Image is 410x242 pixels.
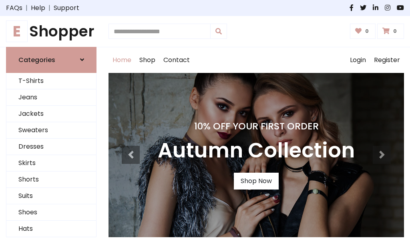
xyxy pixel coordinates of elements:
[6,20,28,42] span: E
[363,28,371,35] span: 0
[6,3,22,13] a: FAQs
[6,106,96,122] a: Jackets
[6,22,96,40] a: EShopper
[6,73,96,89] a: T-Shirts
[346,47,370,73] a: Login
[6,89,96,106] a: Jeans
[158,138,355,163] h3: Autumn Collection
[158,121,355,132] h4: 10% Off Your First Order
[370,47,404,73] a: Register
[6,204,96,221] a: Shoes
[18,56,55,64] h6: Categories
[22,3,31,13] span: |
[350,24,376,39] a: 0
[54,3,79,13] a: Support
[6,47,96,73] a: Categories
[6,221,96,237] a: Hats
[6,171,96,188] a: Shorts
[234,173,279,190] a: Shop Now
[159,47,194,73] a: Contact
[135,47,159,73] a: Shop
[109,47,135,73] a: Home
[6,22,96,40] h1: Shopper
[377,24,404,39] a: 0
[31,3,45,13] a: Help
[6,139,96,155] a: Dresses
[6,188,96,204] a: Suits
[6,155,96,171] a: Skirts
[391,28,399,35] span: 0
[6,122,96,139] a: Sweaters
[45,3,54,13] span: |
